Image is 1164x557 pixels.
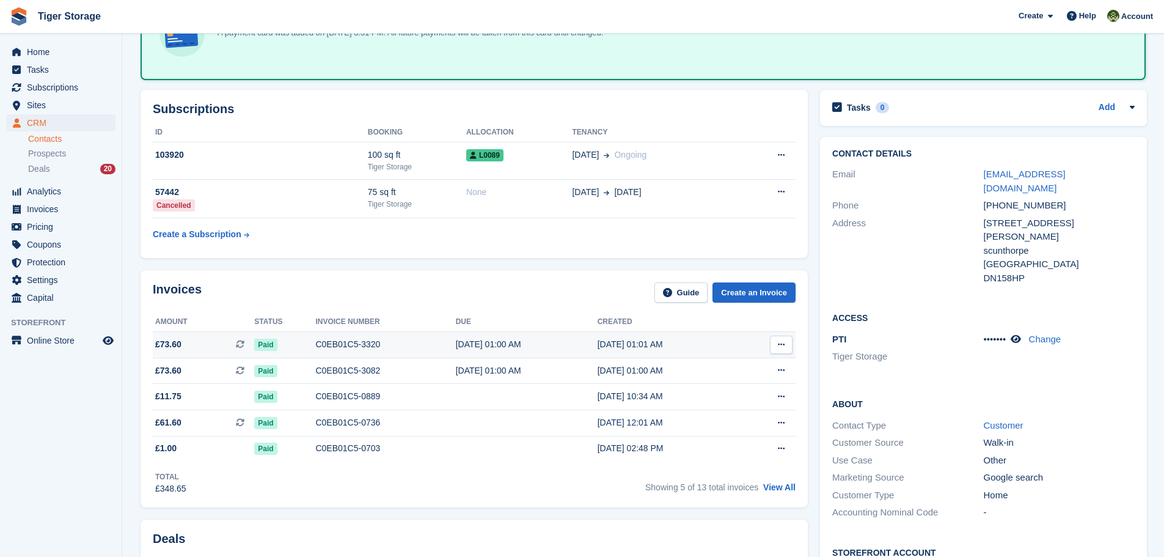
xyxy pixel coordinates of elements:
[984,420,1023,430] a: Customer
[832,454,983,468] div: Use Case
[368,123,466,142] th: Booking
[254,417,277,429] span: Paid
[11,317,122,329] span: Storefront
[27,43,100,61] span: Home
[984,454,1135,468] div: Other
[456,312,598,332] th: Due
[153,223,249,246] a: Create a Subscription
[27,114,100,131] span: CRM
[254,339,277,351] span: Paid
[28,163,50,175] span: Deals
[27,61,100,78] span: Tasks
[1019,10,1043,22] span: Create
[153,532,185,546] h2: Deals
[6,201,115,218] a: menu
[832,311,1135,323] h2: Access
[1029,334,1061,344] a: Change
[153,102,796,116] h2: Subscriptions
[832,436,983,450] div: Customer Source
[155,390,181,403] span: £11.75
[155,482,186,495] div: £348.65
[6,289,115,306] a: menu
[27,332,100,349] span: Online Store
[832,471,983,485] div: Marketing Source
[254,391,277,403] span: Paid
[315,364,455,377] div: C0EB01C5-3082
[27,218,100,235] span: Pricing
[456,364,598,377] div: [DATE] 01:00 AM
[156,9,208,60] img: card-linked-ebf98d0992dc2aeb22e95c0e3c79077019eb2392cfd83c6a337811c24bc77127.svg
[33,6,106,26] a: Tiger Storage
[368,161,466,172] div: Tiger Storage
[984,471,1135,485] div: Google search
[27,254,100,271] span: Protection
[876,102,890,113] div: 0
[466,123,572,142] th: Allocation
[368,149,466,161] div: 100 sq ft
[614,150,646,160] span: Ongoing
[598,338,741,351] div: [DATE] 01:01 AM
[6,271,115,289] a: menu
[572,149,599,161] span: [DATE]
[6,332,115,349] a: menu
[6,61,115,78] a: menu
[456,338,598,351] div: [DATE] 01:00 AM
[6,79,115,96] a: menu
[254,443,277,455] span: Paid
[847,102,871,113] h2: Tasks
[984,244,1135,258] div: scunthorpe
[153,123,368,142] th: ID
[315,390,455,403] div: C0EB01C5-0889
[984,436,1135,450] div: Walk-in
[572,123,738,142] th: Tenancy
[27,271,100,289] span: Settings
[832,419,983,433] div: Contact Type
[153,186,368,199] div: 57442
[315,442,455,455] div: C0EB01C5-0703
[153,149,368,161] div: 103920
[1079,10,1096,22] span: Help
[315,416,455,429] div: C0EB01C5-0736
[28,163,115,175] a: Deals 20
[832,489,983,503] div: Customer Type
[984,489,1135,503] div: Home
[598,442,741,455] div: [DATE] 02:48 PM
[1099,101,1115,115] a: Add
[832,149,1135,159] h2: Contact Details
[153,312,254,332] th: Amount
[598,416,741,429] div: [DATE] 12:01 AM
[832,168,983,195] div: Email
[832,199,983,213] div: Phone
[27,236,100,253] span: Coupons
[315,338,455,351] div: C0EB01C5-3320
[984,506,1135,520] div: -
[155,364,181,377] span: £73.60
[27,97,100,114] span: Sites
[27,289,100,306] span: Capital
[832,397,1135,410] h2: About
[153,199,195,212] div: Cancelled
[984,257,1135,271] div: [GEOGRAPHIC_DATA]
[28,133,115,145] a: Contacts
[654,282,708,303] a: Guide
[254,312,315,332] th: Status
[832,216,983,286] div: Address
[6,236,115,253] a: menu
[155,442,177,455] span: £1.00
[368,199,466,210] div: Tiger Storage
[155,416,181,429] span: £61.60
[27,201,100,218] span: Invoices
[315,312,455,332] th: Invoice number
[6,183,115,200] a: menu
[832,350,983,364] li: Tiger Storage
[572,186,599,199] span: [DATE]
[6,43,115,61] a: menu
[153,228,241,241] div: Create a Subscription
[101,333,115,348] a: Preview store
[368,186,466,199] div: 75 sq ft
[832,506,983,520] div: Accounting Nominal Code
[6,218,115,235] a: menu
[6,114,115,131] a: menu
[155,338,181,351] span: £73.60
[1121,10,1153,23] span: Account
